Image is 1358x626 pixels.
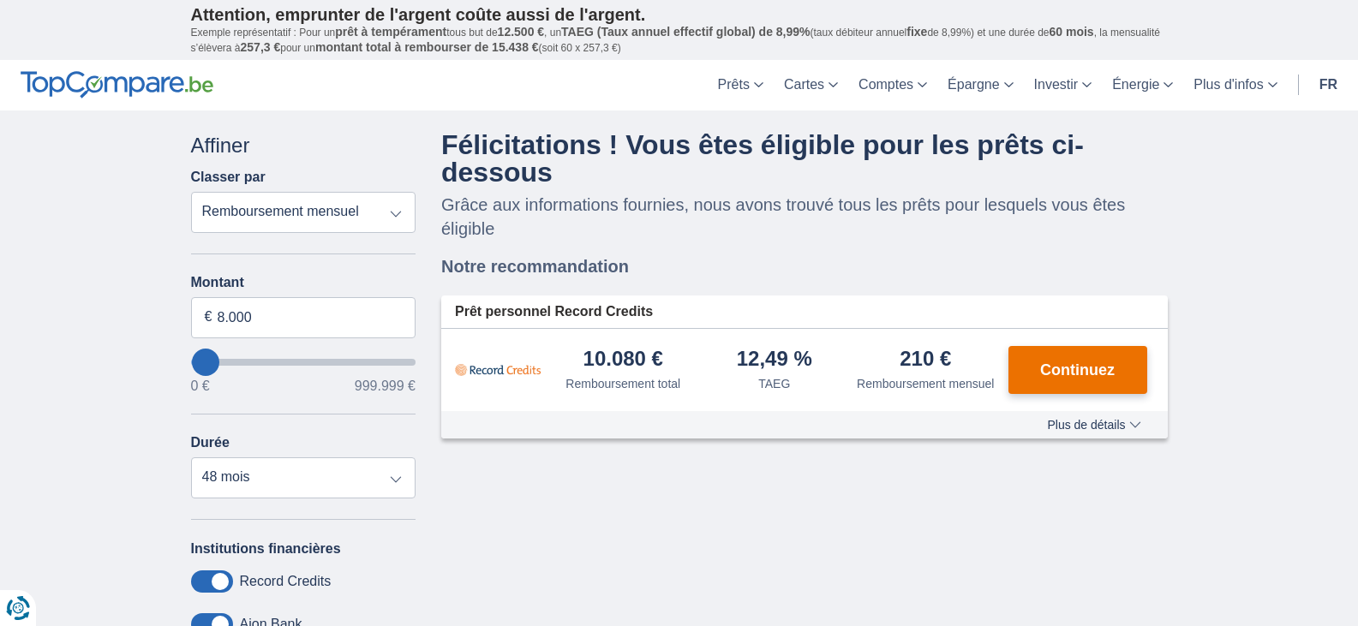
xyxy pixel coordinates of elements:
[1102,60,1183,110] a: Énergie
[21,71,213,98] img: TopCompare
[561,25,810,39] span: TAEG (Taux annuel effectif global) de 8,99%
[1024,60,1103,110] a: Investir
[900,349,951,372] div: 210 €
[191,541,341,557] label: Institutions financières
[906,25,927,39] span: fixe
[315,40,539,54] span: montant total à rembourser de 15.438 €
[1034,418,1153,432] button: Plus de détails
[191,4,1168,25] p: Attention, emprunter de l'argent coûte aussi de l'argent.
[191,435,230,450] label: Durée
[708,60,774,110] a: Prêts
[191,275,416,290] label: Montant
[205,307,212,327] span: €
[774,60,848,110] a: Cartes
[191,359,416,366] input: wantToBorrow
[335,25,446,39] span: prêt à tempérament
[191,131,416,160] div: Affiner
[441,193,1168,241] p: Grâce aux informations fournies, nous avons trouvé tous les prêts pour lesquels vous êtes éligible
[240,574,332,589] label: Record Credits
[355,379,416,393] span: 999.999 €
[498,25,545,39] span: 12.500 €
[565,375,680,392] div: Remboursement total
[1047,419,1140,431] span: Plus de détails
[1183,60,1287,110] a: Plus d'infos
[1309,60,1348,110] a: fr
[441,131,1168,186] h4: Félicitations ! Vous êtes éligible pour les prêts ci-dessous
[583,349,663,372] div: 10.080 €
[937,60,1024,110] a: Épargne
[1050,25,1094,39] span: 60 mois
[857,375,994,392] div: Remboursement mensuel
[191,25,1168,56] p: Exemple représentatif : Pour un tous but de , un (taux débiteur annuel de 8,99%) et une durée de ...
[191,170,266,185] label: Classer par
[455,302,653,322] span: Prêt personnel Record Credits
[758,375,790,392] div: TAEG
[737,349,812,372] div: 12,49 %
[455,349,541,391] img: pret personnel Record Credits
[1008,346,1147,394] button: Continuez
[241,40,281,54] span: 257,3 €
[191,379,210,393] span: 0 €
[1040,362,1115,378] span: Continuez
[848,60,937,110] a: Comptes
